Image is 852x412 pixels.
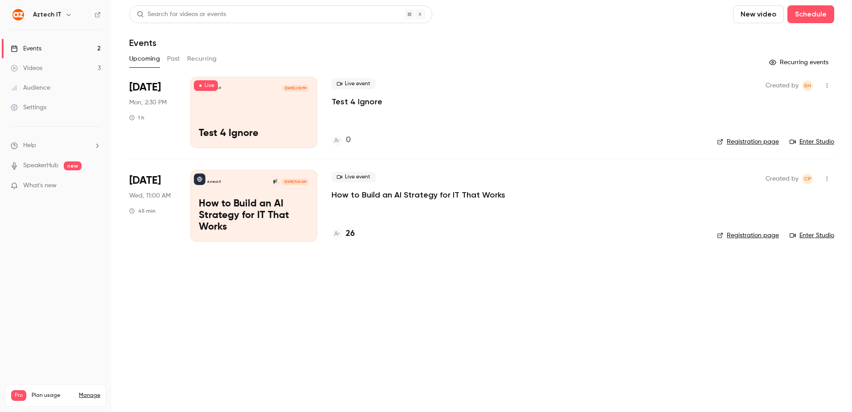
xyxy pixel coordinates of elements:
[332,228,355,240] a: 26
[129,77,176,148] div: Sep 8 Mon, 2:30 PM (Europe/London)
[282,85,308,91] span: [DATE] 2:30 PM
[129,37,156,48] h1: Events
[802,173,813,184] span: Charlotte Parkinson
[790,137,834,146] a: Enter Studio
[282,179,308,185] span: [DATE] 11:00 AM
[23,141,36,150] span: Help
[332,96,382,107] a: Test 4 Ignore
[787,5,834,23] button: Schedule
[765,55,834,70] button: Recurring events
[190,170,317,241] a: How to Build an AI Strategy for IT That WorksAztech ITSean Houghton[DATE] 11:00 AMHow to Build an...
[23,161,58,170] a: SpeakerHub
[190,77,317,148] a: Test 4 IgnoreAztech IT[DATE] 2:30 PMTest 4 Ignore
[332,172,376,182] span: Live event
[207,180,221,184] p: Aztech IT
[273,179,279,185] img: Sean Houghton
[33,10,61,19] h6: Aztech IT
[717,137,779,146] a: Registration page
[332,78,376,89] span: Live event
[137,10,226,19] div: Search for videos or events
[199,128,309,140] p: Test 4 Ignore
[187,52,217,66] button: Recurring
[11,44,41,53] div: Events
[346,228,355,240] h4: 26
[11,8,25,22] img: Aztech IT
[766,173,799,184] span: Created by
[332,134,351,146] a: 0
[129,80,161,95] span: [DATE]
[129,173,161,188] span: [DATE]
[11,390,26,401] span: Pro
[766,80,799,91] span: Created by
[129,191,171,200] span: Wed, 11:00 AM
[194,80,218,91] span: Live
[346,134,351,146] h4: 0
[129,98,167,107] span: Mon, 2:30 PM
[332,190,505,200] a: How to Build an AI Strategy for IT That Works
[129,170,176,241] div: Sep 10 Wed, 11:00 AM (Europe/London)
[802,80,813,91] span: Sean Houghton
[129,114,144,121] div: 1 h
[167,52,180,66] button: Past
[23,181,57,190] span: What's new
[79,392,100,399] a: Manage
[790,231,834,240] a: Enter Studio
[129,207,156,214] div: 45 min
[804,80,811,91] span: SH
[199,198,309,233] p: How to Build an AI Strategy for IT That Works
[11,141,101,150] li: help-dropdown-opener
[733,5,784,23] button: New video
[11,64,42,73] div: Videos
[11,103,46,112] div: Settings
[32,392,74,399] span: Plan usage
[717,231,779,240] a: Registration page
[64,161,82,170] span: new
[804,173,811,184] span: CP
[11,83,50,92] div: Audience
[129,52,160,66] button: Upcoming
